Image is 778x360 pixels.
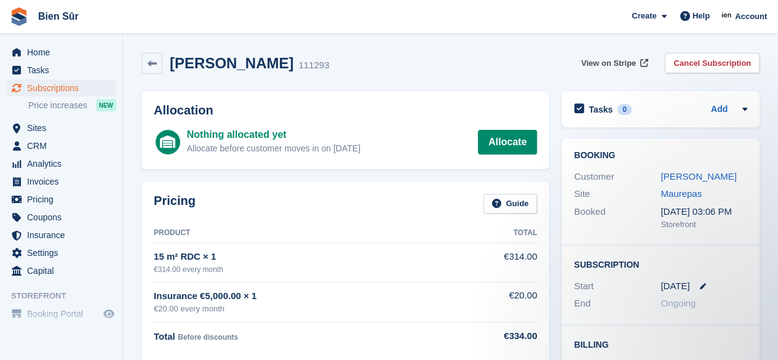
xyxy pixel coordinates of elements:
div: Insurance €5,000.00 × 1 [154,289,478,303]
a: Bien Sûr [33,6,84,26]
a: menu [6,173,116,190]
span: Before discounts [178,333,238,342]
span: Account [735,10,767,23]
div: Nothing allocated yet [187,127,360,142]
a: menu [6,226,116,244]
div: Booked [574,205,661,231]
span: View on Stripe [581,57,636,70]
span: Analytics [27,155,101,172]
h2: [PERSON_NAME] [170,55,293,71]
a: menu [6,79,116,97]
div: [DATE] 03:06 PM [661,205,747,219]
span: Home [27,44,101,61]
span: Price increases [28,100,87,111]
div: 0 [617,104,632,115]
a: menu [6,137,116,154]
span: Invoices [27,173,101,190]
h2: Booking [574,151,747,161]
td: €314.00 [478,243,537,282]
img: stora-icon-8386f47178a22dfd0bd8f6a31ec36ba5ce8667c1dd55bd0f319d3a0aa187defe.svg [10,7,28,26]
a: menu [6,44,116,61]
span: Sites [27,119,101,137]
a: menu [6,62,116,79]
span: Help [693,10,710,22]
a: menu [6,244,116,262]
h2: Pricing [154,194,196,214]
a: [PERSON_NAME] [661,171,736,182]
a: View on Stripe [576,53,651,73]
span: CRM [27,137,101,154]
h2: Allocation [154,103,537,118]
span: Storefront [11,290,122,302]
a: Maurepas [661,188,702,199]
span: Total [154,331,175,342]
img: Asmaa Habri [721,10,733,22]
a: menu [6,209,116,226]
span: Pricing [27,191,101,208]
td: €20.00 [478,282,537,322]
a: Preview store [101,306,116,321]
span: Settings [27,244,101,262]
span: Ongoing [661,298,696,308]
a: Allocate [478,130,537,154]
h2: Subscription [574,258,747,270]
div: €314.00 every month [154,264,478,275]
span: Create [632,10,656,22]
div: Start [574,279,661,294]
h2: Tasks [589,104,613,115]
span: Tasks [27,62,101,79]
a: menu [6,305,116,322]
a: menu [6,155,116,172]
div: €20.00 every month [154,303,478,315]
a: menu [6,119,116,137]
span: Subscriptions [27,79,101,97]
div: Storefront [661,218,747,231]
a: menu [6,262,116,279]
span: Coupons [27,209,101,226]
div: €334.00 [478,329,537,343]
span: Capital [27,262,101,279]
a: Price increases NEW [28,98,116,112]
a: menu [6,191,116,208]
div: 15 m² RDC × 1 [154,250,478,264]
a: Add [711,103,728,117]
time: 2025-10-29 00:00:00 UTC [661,279,689,294]
div: NEW [96,99,116,111]
span: Insurance [27,226,101,244]
div: 111293 [298,58,329,73]
th: Product [154,223,478,243]
th: Total [478,223,537,243]
div: Customer [574,170,661,184]
div: Allocate before customer moves in on [DATE] [187,142,360,155]
div: Site [574,187,661,201]
div: End [574,297,661,311]
a: Guide [483,194,538,214]
span: Booking Portal [27,305,101,322]
h2: Billing [574,338,747,350]
a: Cancel Subscription [665,53,760,73]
